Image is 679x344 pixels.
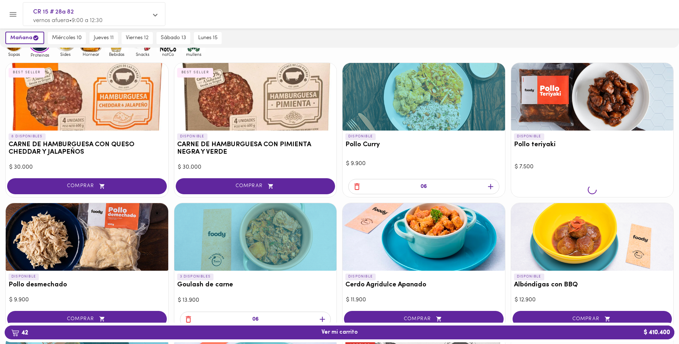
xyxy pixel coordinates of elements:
h3: Pollo Curry [345,141,502,149]
img: cart.png [11,329,19,337]
button: lunes 15 [194,32,222,44]
h3: Albóndigas con BBQ [514,281,671,289]
h3: Pollo teriyaki [514,141,671,149]
span: Sides [54,52,77,57]
span: CR 15 # 28a 82 [33,7,148,17]
button: viernes 12 [122,32,153,44]
button: COMPRAR [7,311,167,327]
button: COMPRAR [7,178,167,194]
div: CARNE DE HAMBURGUESA CON QUESO CHEDDAR Y JALAPEÑOS [6,63,168,131]
span: jueves 11 [94,35,114,41]
div: Pollo teriyaki [511,63,674,131]
span: mullens [182,52,205,57]
button: COMPRAR [344,311,504,327]
button: miércoles 10 [48,32,86,44]
span: Hornear [79,52,103,57]
p: 3 DISPONIBLES [177,274,214,280]
iframe: Messagebird Livechat Widget [638,303,672,337]
span: vernos afuera • 9:00 a 12:30 [33,18,103,23]
div: $ 9.900 [346,160,501,168]
div: $ 9.900 [9,296,165,304]
div: Goulash de carne [174,203,337,271]
p: DISPONIBLE [345,133,376,140]
span: COMPRAR [353,316,495,322]
div: $ 13.900 [178,296,333,305]
div: Pollo desmechado [6,203,168,271]
div: BEST SELLER [177,68,214,77]
button: COMPRAR [176,178,335,194]
span: COMPRAR [521,316,663,322]
p: 06 [252,316,258,324]
h3: Pollo desmechado [9,281,165,289]
div: $ 12.900 [515,296,670,304]
div: $ 30.000 [9,163,165,171]
p: 06 [421,183,427,191]
h3: Cerdo Agridulce Apanado [345,281,502,289]
span: sábado 13 [161,35,186,41]
button: 42Ver mi carrito$ 410.400 [5,326,674,339]
span: COMPRAR [16,316,158,322]
p: DISPONIBLE [345,274,376,280]
span: viernes 12 [126,35,149,41]
button: mañana [5,32,44,44]
button: jueves 11 [89,32,118,44]
b: 42 [7,328,32,337]
h3: CARNE DE HAMBURGUESA CON QUESO CHEDDAR Y JALAPEÑOS [9,141,165,156]
span: COMPRAR [185,183,326,189]
button: sábado 13 [156,32,190,44]
div: BEST SELLER [9,68,45,77]
span: Bebidas [105,52,128,57]
p: DISPONIBLE [9,274,39,280]
span: mañana [10,35,39,41]
h3: CARNE DE HAMBURGUESA CON PIMIENTA NEGRA Y VERDE [177,141,334,156]
button: COMPRAR [513,311,672,327]
h3: Goulash de carne [177,281,334,289]
p: DISPONIBLE [177,133,207,140]
div: Albóndigas con BBQ [511,203,674,271]
span: Ver mi carrito [322,329,358,336]
div: Pollo Curry [343,63,505,131]
button: Menu [4,6,22,23]
p: 8 DISPONIBLES [9,133,46,140]
span: COMPRAR [16,183,158,189]
p: DISPONIBLE [514,133,544,140]
div: $ 30.000 [178,163,333,171]
span: lunes 15 [198,35,217,41]
div: $ 7.500 [515,163,670,171]
span: miércoles 10 [52,35,82,41]
span: Sopas [2,52,26,57]
span: Proteinas [28,53,51,57]
div: Cerdo Agridulce Apanado [343,203,505,271]
div: $ 11.900 [346,296,501,304]
span: Snacks [131,52,154,57]
span: notCo [156,52,180,57]
p: DISPONIBLE [514,274,544,280]
div: CARNE DE HAMBURGUESA CON PIMIENTA NEGRA Y VERDE [174,63,337,131]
